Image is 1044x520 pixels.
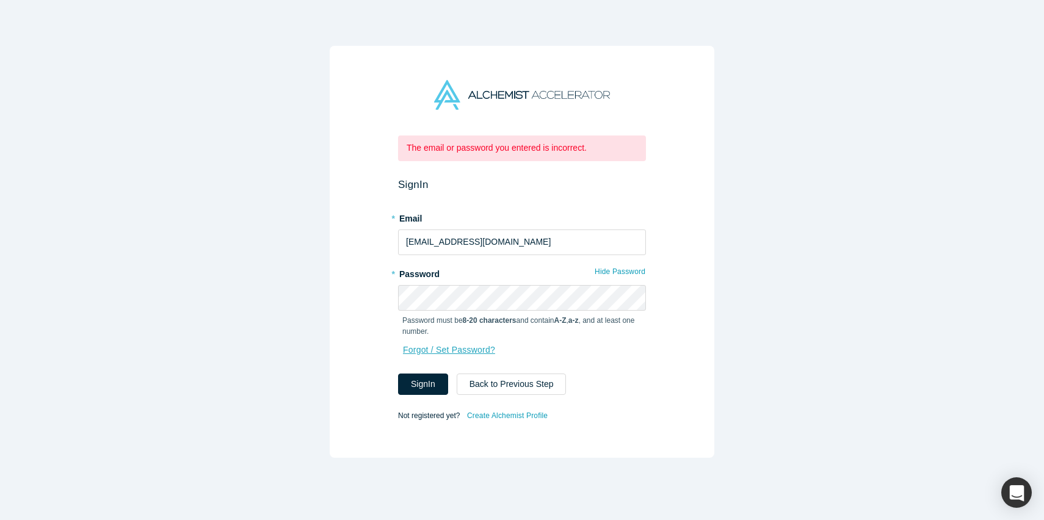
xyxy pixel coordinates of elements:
[398,374,448,395] button: SignIn
[398,178,646,191] h2: Sign In
[407,142,637,154] p: The email or password you entered is incorrect.
[434,80,610,110] img: Alchemist Accelerator Logo
[457,374,567,395] button: Back to Previous Step
[568,316,579,325] strong: a-z
[398,208,646,225] label: Email
[554,316,567,325] strong: A-Z
[594,264,646,280] button: Hide Password
[398,411,460,419] span: Not registered yet?
[466,408,548,424] a: Create Alchemist Profile
[402,315,642,337] p: Password must be and contain , , and at least one number.
[402,339,496,361] a: Forgot / Set Password?
[398,264,646,281] label: Password
[463,316,517,325] strong: 8-20 characters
